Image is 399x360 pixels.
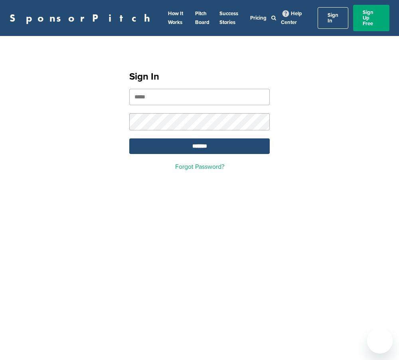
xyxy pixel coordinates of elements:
iframe: Button to launch messaging window [367,328,393,354]
a: SponsorPitch [10,13,155,23]
a: How It Works [168,10,183,26]
a: Help Center [281,9,302,27]
a: Pitch Board [195,10,209,26]
a: Pricing [250,15,267,21]
a: Success Stories [219,10,238,26]
a: Forgot Password? [175,163,224,171]
a: Sign In [318,7,348,29]
a: Sign Up Free [353,5,389,31]
h1: Sign In [129,70,270,84]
